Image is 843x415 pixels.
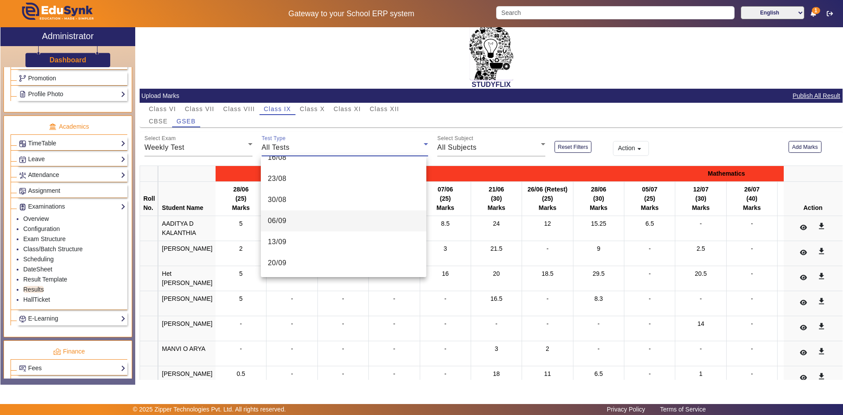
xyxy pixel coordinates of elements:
span: 20/09 [268,258,287,268]
span: 13/09 [268,237,287,247]
span: 16/08 [268,152,287,163]
span: 23/08 [268,173,287,184]
span: 30/08 [268,195,287,205]
span: 06/09 [268,216,287,226]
